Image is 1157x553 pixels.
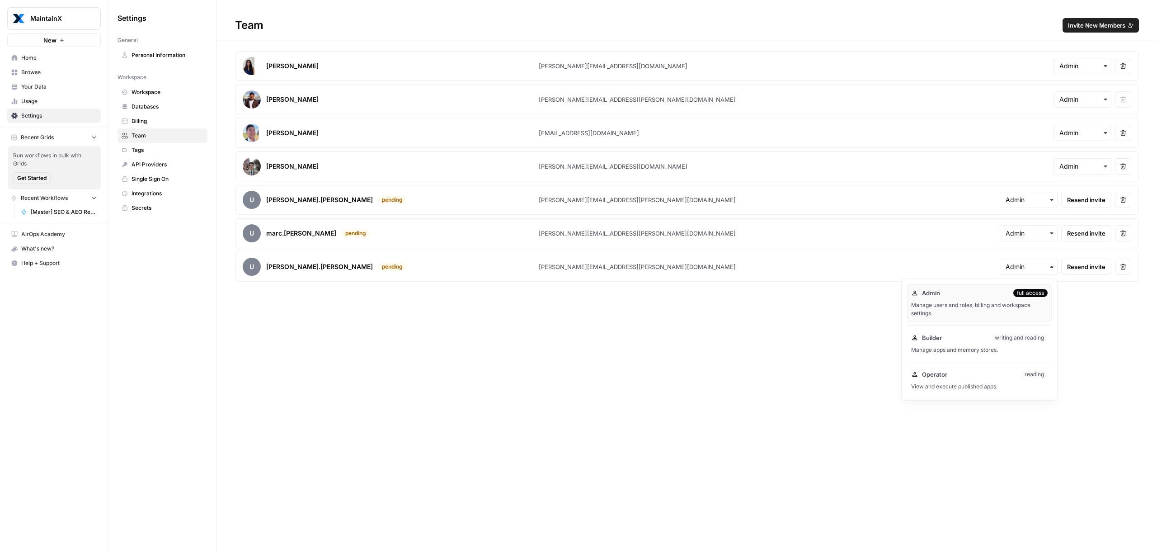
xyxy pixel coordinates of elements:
a: Integrations [118,186,207,201]
span: u [243,224,261,242]
div: What's new? [8,242,100,255]
a: AirOps Academy [7,227,101,241]
a: Browse [7,65,101,80]
a: Billing [118,114,207,128]
span: Resend invite [1067,195,1105,204]
a: Home [7,51,101,65]
button: Resend invite [1061,192,1111,208]
div: writing and reading [991,334,1048,342]
input: Admin [1059,162,1105,171]
input: Admin [1006,195,1052,204]
div: reading [1021,370,1048,378]
a: API Providers [118,157,207,172]
span: Recent Grids [21,133,54,142]
a: Tags [118,143,207,157]
div: [PERSON_NAME] [266,128,319,137]
span: Workspace [118,73,146,81]
a: Usage [7,94,101,109]
img: avatar [243,90,261,109]
div: pending [378,263,406,271]
div: Team [217,18,1157,33]
div: [PERSON_NAME] [266,61,319,71]
span: [Master] SEO & AEO Refresh [31,208,97,216]
a: [Master] SEO & AEO Refresh [17,205,101,219]
input: Admin [1006,262,1052,271]
span: u [243,258,261,276]
div: View and execute published apps. [911,383,1048,391]
span: u [243,191,261,209]
div: [PERSON_NAME][EMAIL_ADDRESS][PERSON_NAME][DOMAIN_NAME] [539,262,736,271]
span: Billing [132,117,203,125]
button: Invite New Members [1063,18,1139,33]
span: New [43,36,56,45]
img: avatar [243,57,254,75]
a: Single Sign On [118,172,207,186]
div: [PERSON_NAME][EMAIL_ADDRESS][DOMAIN_NAME] [539,61,687,71]
span: Resend invite [1067,229,1105,238]
button: Resend invite [1061,225,1111,241]
img: MaintainX Logo [10,10,27,27]
span: Single Sign On [132,175,203,183]
span: Invite New Members [1068,21,1125,30]
a: Databases [118,99,207,114]
img: avatar [243,157,261,175]
span: AirOps Academy [21,230,97,238]
a: Personal Information [118,48,207,62]
span: Admin [922,288,940,298]
div: full access [1013,289,1048,297]
span: Usage [21,97,97,105]
div: [PERSON_NAME].[PERSON_NAME] [266,262,373,271]
div: [PERSON_NAME][EMAIL_ADDRESS][DOMAIN_NAME] [539,162,687,171]
span: Workspace [132,88,203,96]
a: Your Data [7,80,101,94]
div: [EMAIL_ADDRESS][DOMAIN_NAME] [539,128,639,137]
span: Browse [21,68,97,76]
span: Resend invite [1067,262,1105,271]
span: API Providers [132,161,203,169]
span: Integrations [132,189,203,198]
span: MaintainX [30,14,85,23]
div: Manage apps and memory stores. [911,346,1048,354]
button: Recent Grids [7,131,101,144]
a: Settings [7,109,101,123]
input: Admin [1059,61,1105,71]
a: Team [118,128,207,143]
input: Admin [1006,229,1052,238]
button: What's new? [7,241,101,256]
div: [PERSON_NAME][EMAIL_ADDRESS][PERSON_NAME][DOMAIN_NAME] [539,229,736,238]
a: Secrets [118,201,207,215]
span: Your Data [21,83,97,91]
span: Databases [132,103,203,111]
button: New [7,33,101,47]
span: Home [21,54,97,62]
div: marc.[PERSON_NAME] [266,229,336,238]
div: pending [342,229,370,237]
span: Tags [132,146,203,154]
span: Recent Workflows [21,194,68,202]
div: Manage users and roles, billing and workspace settings. [911,301,1048,317]
button: Get Started [13,172,51,184]
button: Help + Support [7,256,101,270]
div: [PERSON_NAME][EMAIL_ADDRESS][PERSON_NAME][DOMAIN_NAME] [539,95,736,104]
a: Workspace [118,85,207,99]
button: Workspace: MaintainX [7,7,101,30]
input: Admin [1059,128,1105,137]
div: [PERSON_NAME][EMAIL_ADDRESS][PERSON_NAME][DOMAIN_NAME] [539,195,736,204]
button: Recent Workflows [7,191,101,205]
span: Settings [118,13,146,24]
span: Personal Information [132,51,203,59]
button: Resend invite [1061,259,1111,275]
input: Admin [1059,95,1105,104]
div: [PERSON_NAME] [266,95,319,104]
span: Secrets [132,204,203,212]
span: Operator [922,370,947,379]
div: [PERSON_NAME] [266,162,319,171]
span: General [118,36,138,44]
span: Settings [21,112,97,120]
span: Team [132,132,203,140]
img: avatar [243,124,259,142]
span: Builder [922,333,942,342]
span: Get Started [17,174,47,182]
span: Help + Support [21,259,97,267]
div: [PERSON_NAME].[PERSON_NAME] [266,195,373,204]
